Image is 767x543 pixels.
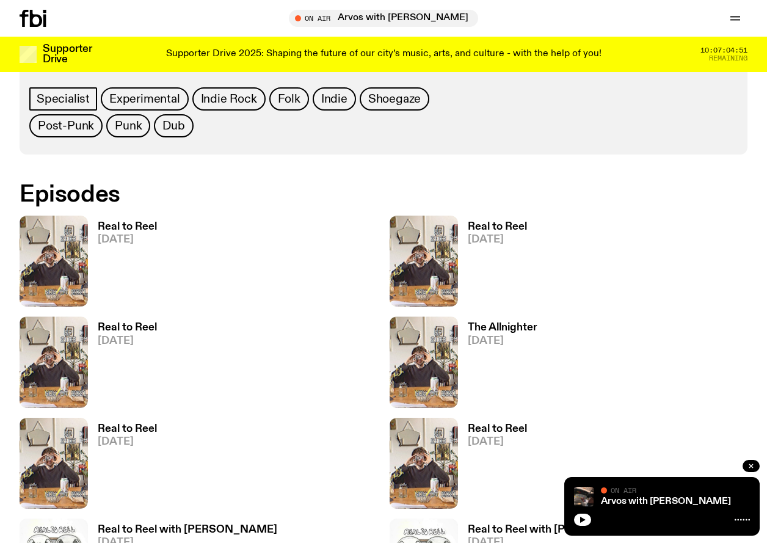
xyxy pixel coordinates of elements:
[20,184,501,206] h2: Episodes
[98,424,157,434] h3: Real to Reel
[390,216,458,307] img: Jasper Craig Adams holds a vintage camera to his eye, obscuring his face. He is wearing a grey ju...
[458,323,537,407] a: The Allnighter[DATE]
[709,55,747,62] span: Remaining
[289,10,478,27] button: On AirArvos with [PERSON_NAME]
[115,119,142,133] span: Punk
[162,119,184,133] span: Dub
[313,87,356,111] a: Indie
[109,92,180,106] span: Experimental
[458,424,527,509] a: Real to Reel[DATE]
[269,87,309,111] a: Folk
[201,92,257,106] span: Indie Rock
[101,87,189,111] a: Experimental
[43,44,92,65] h3: Supporter Drive
[468,424,527,434] h3: Real to Reel
[88,222,157,307] a: Real to Reel[DATE]
[611,486,636,494] span: On Air
[88,323,157,407] a: Real to Reel[DATE]
[468,336,537,346] span: [DATE]
[98,222,157,232] h3: Real to Reel
[468,235,527,245] span: [DATE]
[468,437,527,447] span: [DATE]
[468,323,537,333] h3: The Allnighter
[468,525,647,535] h3: Real to Reel with [PERSON_NAME]
[98,323,157,333] h3: Real to Reel
[368,92,421,106] span: Shoegaze
[29,87,97,111] a: Specialist
[98,525,277,535] h3: Real to Reel with [PERSON_NAME]
[458,222,527,307] a: Real to Reel[DATE]
[20,418,88,509] img: Jasper Craig Adams holds a vintage camera to his eye, obscuring his face. He is wearing a grey ju...
[390,316,458,407] img: Jasper Craig Adams holds a vintage camera to his eye, obscuring his face. He is wearing a grey ju...
[700,47,747,54] span: 10:07:04:51
[106,114,150,137] a: Punk
[321,92,347,106] span: Indie
[360,87,429,111] a: Shoegaze
[98,336,157,346] span: [DATE]
[390,418,458,509] img: Jasper Craig Adams holds a vintage camera to his eye, obscuring his face. He is wearing a grey ju...
[29,114,103,137] a: Post-Punk
[166,49,602,60] p: Supporter Drive 2025: Shaping the future of our city’s music, arts, and culture - with the help o...
[88,424,157,509] a: Real to Reel[DATE]
[154,114,193,137] a: Dub
[601,497,731,506] a: Arvos with [PERSON_NAME]
[98,235,157,245] span: [DATE]
[37,92,90,106] span: Specialist
[278,92,300,106] span: Folk
[38,119,94,133] span: Post-Punk
[98,437,157,447] span: [DATE]
[192,87,266,111] a: Indie Rock
[20,216,88,307] img: Jasper Craig Adams holds a vintage camera to his eye, obscuring his face. He is wearing a grey ju...
[20,316,88,407] img: Jasper Craig Adams holds a vintage camera to his eye, obscuring his face. He is wearing a grey ju...
[468,222,527,232] h3: Real to Reel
